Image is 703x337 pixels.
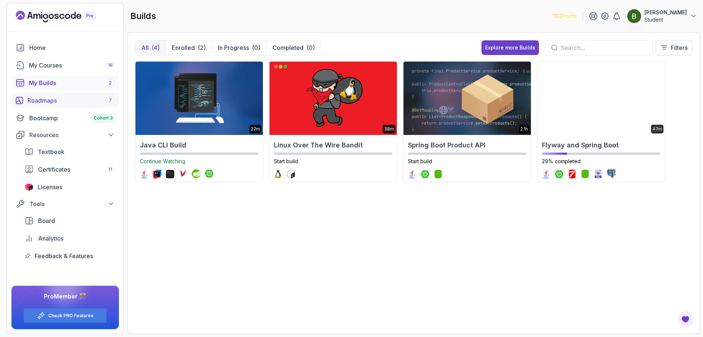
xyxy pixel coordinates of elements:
p: 47m [652,126,662,132]
img: bash logo [287,170,295,179]
p: 38m [384,126,394,132]
span: 16 [108,62,113,68]
button: Resources [11,128,119,142]
button: Enrolled(2) [165,40,212,55]
span: Textbook [38,147,64,156]
span: 2 [109,80,112,86]
a: bootcamp [11,111,119,125]
img: spring-data-jpa logo [434,170,443,179]
img: java logo [542,170,550,179]
a: Spring Boot Product API card2.1hSpring Boot Product APIStart buildjava logospring-boot logospring... [403,61,531,182]
a: courses [11,58,119,73]
a: certificates [20,162,119,177]
p: 27m [251,126,260,132]
button: Explore more Builds [481,40,539,55]
p: 1192 Points [552,12,577,20]
span: Certificates [38,165,70,174]
img: spring-boot logo [555,170,563,179]
img: java logo [408,170,416,179]
h2: Spring Boot Product API [408,140,527,150]
span: 7 [109,98,112,103]
div: Tools [29,199,115,208]
img: Spring Boot Product API card [403,62,531,135]
a: roadmaps [11,93,119,108]
a: Landing page [16,11,112,22]
span: Start build [408,158,432,164]
img: postgres logo [607,169,615,178]
a: home [11,40,119,55]
img: terminal logo [166,170,175,179]
img: maven logo [179,169,187,178]
img: Java CLI Build card [135,62,263,135]
a: Java CLI Build card27mJava CLI BuildContinue Watchingjava logointellij logoterminal logomaven log... [135,61,263,182]
a: Check PRO Features [48,313,93,319]
span: Start build [274,158,298,164]
div: (0) [252,43,260,52]
div: (2) [198,43,206,52]
a: licenses [20,180,119,194]
a: analytics [20,231,119,246]
p: 2.1h [520,126,528,132]
div: My Builds [29,78,115,87]
img: Linux Over The Wire Bandit card [269,62,397,135]
button: In Progress(0) [212,40,266,55]
div: Resources [29,131,115,139]
button: Tools [11,197,119,210]
a: textbook [20,144,119,159]
div: Bootcamp [29,114,115,122]
div: Explore more Builds [485,44,535,51]
p: All [141,43,149,52]
p: [PERSON_NAME] [644,9,687,16]
span: Continue Watching [140,158,185,164]
button: Filters [656,40,692,55]
span: Board [38,216,55,225]
button: Check PRO Features [23,308,107,323]
button: user profile image[PERSON_NAME]Student [627,9,697,23]
img: flyway logo [568,170,577,179]
button: All(4) [135,40,165,55]
img: spring-boot logo [205,169,213,178]
button: Completed(0) [266,40,321,55]
p: Completed [272,43,304,52]
a: Linux Over The Wire Bandit card38mLinux Over The Wire BanditStart buildlinux logobash logo [269,61,397,182]
span: Cohort 3 [94,115,113,121]
h2: builds [130,10,156,22]
img: spring-boot logo [421,170,429,179]
img: spring-data-jpa logo [581,169,589,178]
a: Flyway and Spring Boot card47mFlyway and Spring Boot29% completedjava logospring-boot logoflyway ... [537,61,665,182]
img: java logo [140,170,148,179]
span: Licenses [38,183,62,191]
div: Home [29,43,115,52]
a: builds [11,76,119,90]
div: My Courses [29,61,115,70]
img: sql logo [594,169,603,178]
button: Open Feedback Button [677,311,694,328]
p: Enrolled [172,43,195,52]
span: 29% completed [542,158,581,164]
img: intellij logo [153,170,161,179]
span: Feedback & Features [35,252,93,260]
h2: Linux Over The Wire Bandit [274,140,393,150]
img: linux logo [274,170,282,179]
img: user profile image [627,9,641,23]
h2: Java CLI Build [140,140,258,150]
span: 11 [108,166,112,172]
p: Filters [671,43,688,52]
img: jetbrains icon [25,183,33,191]
img: spring logo [192,169,201,178]
a: board [20,213,119,228]
span: Analytics [38,234,63,243]
img: Flyway and Spring Boot card [538,62,665,135]
div: Roadmaps [27,96,115,105]
p: Student [644,16,687,23]
div: (0) [306,43,315,52]
input: Search... [561,43,647,52]
h2: Flyway and Spring Boot [542,140,661,150]
p: In Progress [218,43,249,52]
div: (4) [152,43,160,52]
a: feedback [20,249,119,263]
